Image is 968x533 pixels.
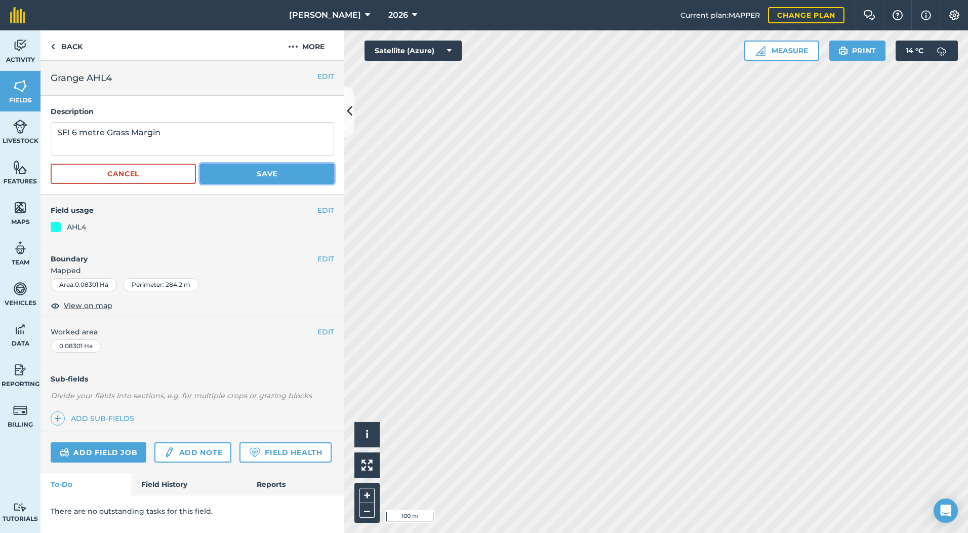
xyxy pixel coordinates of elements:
[388,9,408,21] span: 2026
[200,164,334,184] button: Save
[13,79,27,94] img: svg+xml;base64,PHN2ZyB4bWxucz0iaHR0cDovL3d3dy53My5vcmcvMjAwMC9zdmciIHdpZHRoPSI1NiIgaGVpZ2h0PSI2MC...
[51,205,317,216] h4: Field usage
[54,412,61,425] img: svg+xml;base64,PHN2ZyB4bWxucz0iaHR0cDovL3d3dy53My5vcmcvMjAwMC9zdmciIHdpZHRoPSIxNCIgaGVpZ2h0PSIyNC...
[51,299,112,312] button: View on map
[41,265,344,276] span: Mapped
[948,10,960,20] img: A cog icon
[51,122,334,156] textarea: SFI 6 metre Grass Margin
[41,373,344,385] h4: Sub-fields
[359,488,375,503] button: +
[51,339,101,353] div: 0.08301 Ha
[13,160,27,175] img: svg+xml;base64,PHN2ZyB4bWxucz0iaHR0cDovL3d3dy53My5vcmcvMjAwMC9zdmciIHdpZHRoPSI1NiIgaGVpZ2h0PSI2MC...
[744,41,819,61] button: Measure
[64,300,112,311] span: View on map
[13,200,27,215] img: svg+xml;base64,PHN2ZyB4bWxucz0iaHR0cDovL3d3dy53My5vcmcvMjAwMC9zdmciIHdpZHRoPSI1NiIgaGVpZ2h0PSI2MC...
[123,278,199,291] div: Perimeter : 284.2 m
[317,326,334,337] button: EDIT
[67,221,86,233] div: AHL4
[131,473,246,496] a: Field History
[13,403,27,418] img: svg+xml;base64,PD94bWwgdmVyc2lvbj0iMS4wIiBlbmNvZGluZz0idXRmLTgiPz4KPCEtLSBHZW5lcmF0b3I6IEFkb2JlIE...
[892,10,904,20] img: A question mark icon
[51,391,312,400] em: Divide your fields into sections, e.g. for multiple crops or grazing blocks
[317,253,334,264] button: EDIT
[51,411,138,426] a: Add sub-fields
[906,41,923,61] span: 14 ° C
[863,10,875,20] img: Two speech bubbles overlapping with the left bubble in the forefront
[680,10,760,21] span: Current plan : MAPPER
[361,460,373,471] img: Four arrows, one pointing top left, one top right, one bottom right and the last bottom left
[51,164,196,184] button: Cancel
[829,41,886,61] button: Print
[51,278,117,291] div: Area : 0.08301 Ha
[934,499,958,523] div: Open Intercom Messenger
[41,473,131,496] a: To-Do
[51,326,334,337] span: Worked area
[289,9,361,21] span: [PERSON_NAME]
[354,422,380,447] button: i
[10,7,25,23] img: fieldmargin Logo
[317,205,334,216] button: EDIT
[13,119,27,134] img: svg+xml;base64,PD94bWwgdmVyc2lvbj0iMS4wIiBlbmNvZGluZz0idXRmLTgiPz4KPCEtLSBHZW5lcmF0b3I6IEFkb2JlIE...
[932,41,952,61] img: svg+xml;base64,PD94bWwgdmVyc2lvbj0iMS4wIiBlbmNvZGluZz0idXRmLTgiPz4KPCEtLSBHZW5lcmF0b3I6IEFkb2JlIE...
[366,428,369,441] span: i
[365,41,462,61] button: Satellite (Azure)
[288,41,298,53] img: svg+xml;base64,PHN2ZyB4bWxucz0iaHR0cDovL3d3dy53My5vcmcvMjAwMC9zdmciIHdpZHRoPSIyMCIgaGVpZ2h0PSIyNC...
[359,503,375,518] button: –
[838,45,848,57] img: svg+xml;base64,PHN2ZyB4bWxucz0iaHR0cDovL3d3dy53My5vcmcvMjAwMC9zdmciIHdpZHRoPSIxOSIgaGVpZ2h0PSIyNC...
[60,446,69,459] img: svg+xml;base64,PD94bWwgdmVyc2lvbj0iMS4wIiBlbmNvZGluZz0idXRmLTgiPz4KPCEtLSBHZW5lcmF0b3I6IEFkb2JlIE...
[41,243,317,264] h4: Boundary
[13,322,27,337] img: svg+xml;base64,PD94bWwgdmVyc2lvbj0iMS4wIiBlbmNvZGluZz0idXRmLTgiPz4KPCEtLSBHZW5lcmF0b3I6IEFkb2JlIE...
[51,506,334,517] p: There are no outstanding tasks for this field.
[247,473,344,496] a: Reports
[768,7,844,23] a: Change plan
[239,442,331,463] a: Field Health
[13,241,27,256] img: svg+xml;base64,PD94bWwgdmVyc2lvbj0iMS4wIiBlbmNvZGluZz0idXRmLTgiPz4KPCEtLSBHZW5lcmF0b3I6IEFkb2JlIE...
[154,442,231,463] a: Add note
[896,41,958,61] button: 14 °C
[51,71,112,85] span: Grange AHL4
[51,299,60,312] img: svg+xml;base64,PHN2ZyB4bWxucz0iaHR0cDovL3d3dy53My5vcmcvMjAwMC9zdmciIHdpZHRoPSIxOCIgaGVpZ2h0PSIyNC...
[921,9,931,21] img: svg+xml;base64,PHN2ZyB4bWxucz0iaHR0cDovL3d3dy53My5vcmcvMjAwMC9zdmciIHdpZHRoPSIxNyIgaGVpZ2h0PSIxNy...
[13,281,27,296] img: svg+xml;base64,PD94bWwgdmVyc2lvbj0iMS4wIiBlbmNvZGluZz0idXRmLTgiPz4KPCEtLSBHZW5lcmF0b3I6IEFkb2JlIE...
[13,503,27,512] img: svg+xml;base64,PD94bWwgdmVyc2lvbj0iMS4wIiBlbmNvZGluZz0idXRmLTgiPz4KPCEtLSBHZW5lcmF0b3I6IEFkb2JlIE...
[51,442,146,463] a: Add field job
[13,362,27,377] img: svg+xml;base64,PD94bWwgdmVyc2lvbj0iMS4wIiBlbmNvZGluZz0idXRmLTgiPz4KPCEtLSBHZW5lcmF0b3I6IEFkb2JlIE...
[317,71,334,82] button: EDIT
[13,38,27,53] img: svg+xml;base64,PD94bWwgdmVyc2lvbj0iMS4wIiBlbmNvZGluZz0idXRmLTgiPz4KPCEtLSBHZW5lcmF0b3I6IEFkb2JlIE...
[268,30,344,60] button: More
[164,446,175,459] img: svg+xml;base64,PD94bWwgdmVyc2lvbj0iMS4wIiBlbmNvZGluZz0idXRmLTgiPz4KPCEtLSBHZW5lcmF0b3I6IEFkb2JlIE...
[755,46,765,56] img: Ruler icon
[41,30,93,60] a: Back
[51,41,55,53] img: svg+xml;base64,PHN2ZyB4bWxucz0iaHR0cDovL3d3dy53My5vcmcvMjAwMC9zdmciIHdpZHRoPSI5IiBoZWlnaHQ9IjI0Ii...
[51,106,334,117] h4: Description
